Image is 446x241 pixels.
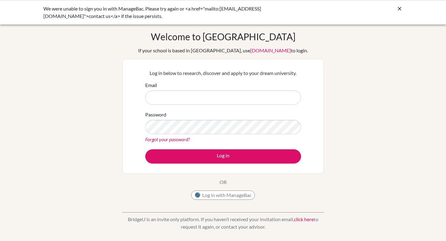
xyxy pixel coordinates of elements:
button: Log in [145,149,301,164]
a: [DOMAIN_NAME] [250,47,291,53]
a: click here [294,216,314,222]
div: We were unable to sign you in with ManageBac. Please try again or <a href="mailto:[EMAIL_ADDRESS]... [43,5,310,20]
h1: Welcome to [GEOGRAPHIC_DATA] [151,31,295,42]
p: Log in below to research, discover and apply to your dream university. [145,69,301,77]
a: Forgot your password? [145,136,190,142]
p: BridgeU is an invite only platform. If you haven’t received your invitation email, to request it ... [122,216,324,230]
div: If your school is based in [GEOGRAPHIC_DATA], use to login. [138,47,308,54]
label: Password [145,111,166,118]
label: Email [145,81,157,89]
button: Log in with ManageBac [191,191,255,200]
p: OR [220,178,227,186]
